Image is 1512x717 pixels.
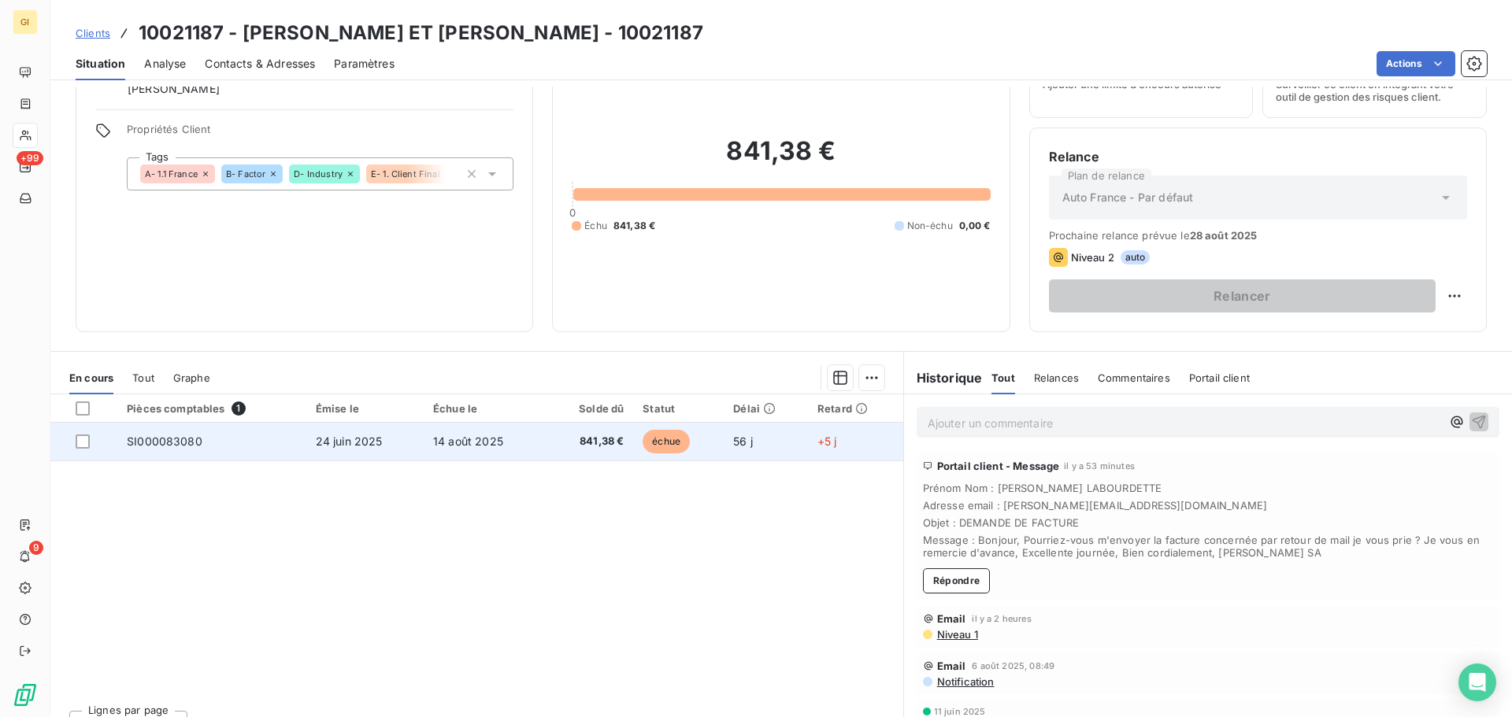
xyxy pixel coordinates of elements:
[1071,251,1114,264] span: Niveau 2
[316,402,414,415] div: Émise le
[13,9,38,35] div: GI
[991,371,1015,384] span: Tout
[923,499,1493,512] span: Adresse email : [PERSON_NAME][EMAIL_ADDRESS][DOMAIN_NAME]
[294,169,343,179] span: D- Industry
[334,56,395,72] span: Paramètres
[936,628,978,641] span: Niveau 1
[447,167,459,181] input: Ajouter une valeur
[205,56,315,72] span: Contacts & Adresses
[433,402,536,415] div: Échue le
[817,434,837,448] span: +5 j
[1062,190,1194,205] span: Auto France - Par défaut
[936,675,995,688] span: Notification
[371,169,440,179] span: E- 1. Client Final
[1121,250,1151,264] span: auto
[923,482,1493,494] span: Prénom Nom : [PERSON_NAME] LABOURDETTE
[69,371,113,384] span: En cours
[145,169,198,179] span: A- 1.1 France
[1034,371,1079,384] span: Relances
[316,434,383,448] span: 24 juin 2025
[1049,229,1467,242] span: Prochaine relance prévue le
[76,56,125,72] span: Situation
[433,434,503,448] span: 14 août 2025
[937,660,966,672] span: Email
[13,682,38,708] img: Logo LeanPay
[1064,461,1135,471] span: il y a 53 minutes
[1098,371,1170,384] span: Commentaires
[569,206,576,219] span: 0
[555,402,624,415] div: Solde dû
[76,27,110,39] span: Clients
[972,614,1031,623] span: il y a 2 heures
[1049,279,1436,312] button: Relancer
[127,401,297,416] div: Pièces comptables
[1458,663,1496,701] div: Open Intercom Messenger
[733,434,753,448] span: 56 j
[128,81,220,97] span: [PERSON_NAME]
[959,219,991,233] span: 0,00 €
[1190,229,1258,242] span: 28 août 2025
[923,534,1493,559] span: Message : Bonjour, Pourriez-vous m'envoyer la facture concernée par retour de mail je vous prie ?...
[555,434,624,449] span: 841,38 €
[1377,51,1455,76] button: Actions
[127,434,202,448] span: SI000083080
[76,25,110,41] a: Clients
[17,151,43,165] span: +99
[144,56,186,72] span: Analyse
[643,402,714,415] div: Statut
[923,516,1493,529] span: Objet : DEMANDE DE FACTURE
[232,401,246,416] span: 1
[817,402,894,415] div: Retard
[132,371,154,384] span: Tout
[139,19,703,47] h3: 10021187 - [PERSON_NAME] ET [PERSON_NAME] - 10021187
[972,661,1054,671] span: 6 août 2025, 08:49
[173,371,210,384] span: Graphe
[572,135,990,183] h2: 841,38 €
[29,541,43,555] span: 9
[733,402,799,415] div: Délai
[934,707,986,716] span: 11 juin 2025
[923,568,991,593] button: Répondre
[904,368,983,387] h6: Historique
[907,219,953,233] span: Non-échu
[226,169,265,179] span: B- Factor
[13,154,37,179] a: +99
[1276,78,1473,103] span: Surveiller ce client en intégrant votre outil de gestion des risques client.
[937,460,1060,472] span: Portail client - Message
[1189,371,1250,384] span: Portail client
[127,123,513,145] span: Propriétés Client
[1049,147,1467,166] h6: Relance
[584,219,607,233] span: Échu
[643,430,690,453] span: échue
[613,219,655,233] span: 841,38 €
[937,612,966,625] span: Email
